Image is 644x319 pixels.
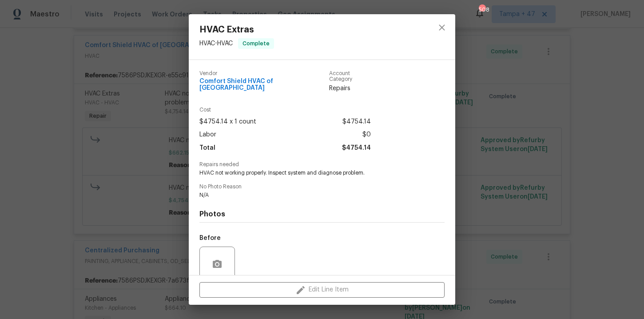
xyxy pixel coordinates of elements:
span: Comfort Shield HVAC of [GEOGRAPHIC_DATA] [199,78,329,92]
span: N/A [199,191,420,199]
span: Total [199,142,215,155]
span: $4754.14 x 1 count [199,116,256,128]
span: Account Category [329,71,371,82]
h5: Before [199,235,221,241]
span: Labor [199,128,216,141]
button: close [431,17,453,38]
span: $4754.14 [342,142,371,155]
span: Complete [239,39,273,48]
h4: Photos [199,210,445,219]
span: $4754.14 [342,116,371,128]
span: No Photo Reason [199,184,445,190]
span: Repairs [329,84,371,93]
span: Vendor [199,71,329,76]
span: Repairs needed [199,162,445,167]
span: Cost [199,107,371,113]
span: HVAC not working properly. Inspect system and diagnose problem. [199,169,420,177]
span: $0 [362,128,371,141]
span: HVAC - HVAC [199,40,233,47]
div: 508 [479,5,485,14]
span: HVAC Extras [199,25,274,35]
